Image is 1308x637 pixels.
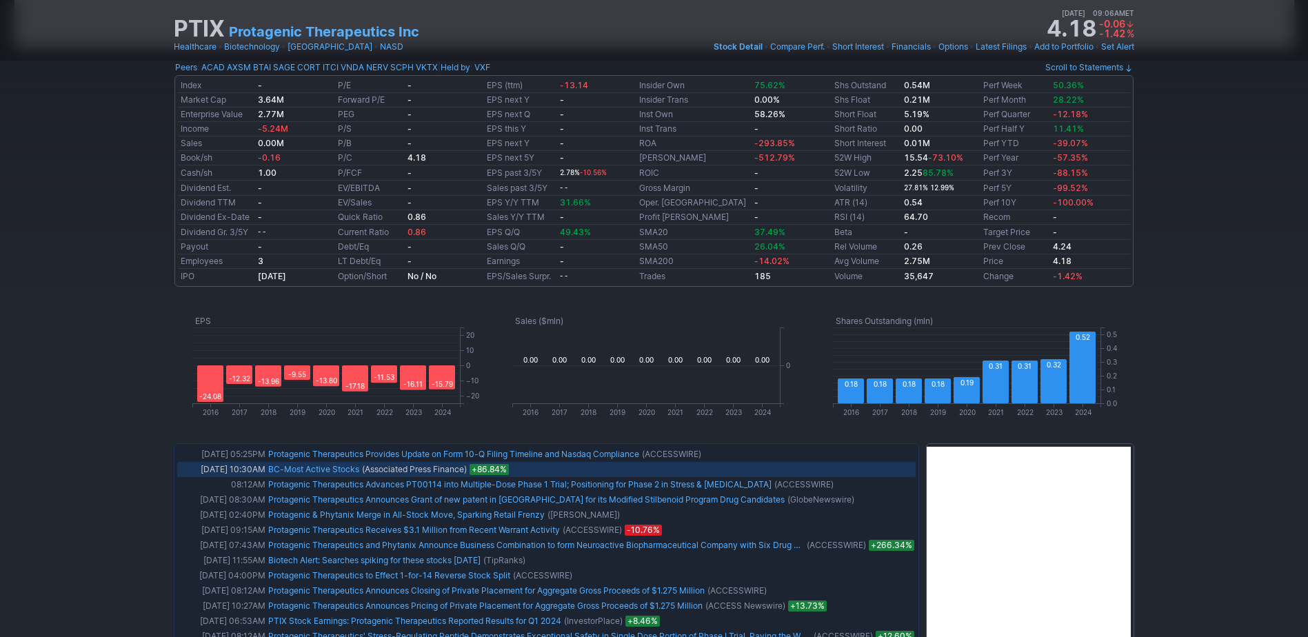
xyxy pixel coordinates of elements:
[834,138,886,148] a: Short Interest
[341,61,364,74] a: VNDA
[258,168,276,178] b: 1.00
[408,256,412,266] b: -
[552,408,567,416] text: 2017
[754,197,758,208] b: -
[203,408,219,416] text: 2016
[1053,80,1084,90] span: 50.36%
[980,108,1050,122] td: Perf Quarter
[195,316,211,326] text: EPS
[376,408,393,416] text: 2022
[1045,62,1133,72] a: Scroll to Statements
[408,80,412,90] b: -
[523,356,538,364] text: 0.00
[178,269,255,284] td: IPO
[980,210,1050,225] td: Recom
[178,210,255,225] td: Dividend Ex-Date
[904,271,934,281] b: 35,647
[904,212,928,222] b: 64.70
[390,61,414,74] a: SCPH
[636,196,752,210] td: Oper. [GEOGRAPHIC_DATA]
[696,408,713,416] text: 2022
[408,138,412,148] b: -
[636,240,752,254] td: SMA50
[904,123,923,134] b: 0.00
[466,361,470,370] text: 0
[636,210,752,225] td: Profit [PERSON_NAME]
[258,123,288,134] span: -5.24M
[408,183,412,193] b: -
[560,227,591,237] span: 49.43%
[268,600,703,611] a: Protagenic Therapeutics Announces Pricing of Private Placement for Aggregate Gross Proceeds of $1...
[408,197,412,208] b: -
[904,256,930,266] b: 2.75M
[335,225,405,240] td: Current Ratio
[725,408,742,416] text: 2023
[902,380,915,388] text: 0.18
[178,254,255,269] td: Employees
[1053,227,1057,237] b: -
[754,109,785,119] b: 58.26%
[980,151,1050,165] td: Perf Year
[199,392,221,401] text: -24.08
[697,356,712,364] text: 0.00
[636,181,752,196] td: Gross Margin
[976,41,1027,52] span: Latest Filings
[366,61,388,74] a: NERV
[904,152,963,163] b: 15.54
[560,94,564,105] b: -
[297,61,321,74] a: CORT
[408,241,412,252] b: -
[218,40,223,54] span: •
[904,138,930,148] b: 0.01M
[639,356,654,364] text: 0.00
[408,227,426,237] span: 0.86
[1053,212,1057,222] b: -
[980,165,1050,181] td: Perf 3Y
[636,93,752,108] td: Insider Trans
[560,109,564,119] b: -
[268,616,561,626] a: PTIX Stock Earnings: Protagenic Therapeutics Reported Results for Q1 2024
[178,151,255,165] td: Book/sh
[174,18,225,40] h1: PTIX
[273,61,295,74] a: SAGE
[980,196,1050,210] td: Perf 10Y
[560,241,564,252] b: -
[335,79,405,93] td: P/E
[288,40,372,54] a: [GEOGRAPHIC_DATA]
[636,122,752,136] td: Inst Trans
[832,210,901,225] td: RSI (14)
[335,210,405,225] td: Quick Ratio
[904,94,930,105] b: 0.21M
[268,464,359,474] a: BC-Most Active Stocks
[374,40,379,54] span: •
[560,197,591,208] span: 31.66%
[178,79,255,93] td: Index
[638,408,655,416] text: 2020
[832,79,901,93] td: Shs Outstand
[844,380,857,388] text: 0.18
[258,256,263,266] b: 3
[178,136,255,151] td: Sales
[1028,40,1033,54] span: •
[227,61,251,74] a: AXSM
[484,181,556,196] td: Sales past 3/5Y
[754,256,789,266] span: -14.02%
[416,61,438,74] a: VKTX
[408,109,412,119] b: -
[408,271,436,281] b: No / No
[484,151,556,165] td: EPS next 5Y
[174,40,217,54] a: Healthcare
[754,212,758,222] b: -
[178,240,255,254] td: Payout
[466,346,474,354] text: 10
[560,123,564,134] b: -
[770,41,825,52] span: Compare Perf.
[754,241,785,252] span: 26.04%
[1062,7,1134,19] span: [DATE] 09:06AM ET
[580,169,607,176] span: -10.56%
[904,109,929,119] a: 5.19%
[1087,9,1091,17] span: •
[1034,40,1094,54] a: Add to Portfolio
[832,151,901,165] td: 52W High
[484,196,556,210] td: EPS Y/Y TTM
